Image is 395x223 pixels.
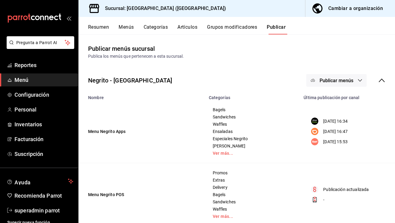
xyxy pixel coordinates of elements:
[88,44,155,53] div: Publicar menús sucursal
[14,150,73,158] span: Suscripción
[88,76,172,85] div: Negrito - [GEOGRAPHIC_DATA]
[300,92,395,100] th: Última publicación por canal
[323,186,369,193] p: Publicación actualizada
[14,135,73,143] span: Facturación
[4,44,74,50] a: Pregunta a Parrot AI
[14,61,73,69] span: Reportes
[16,40,65,46] span: Pregunta a Parrot AI
[88,53,385,60] div: Publica los menús que pertenecen a esta sucursal.
[213,200,293,204] span: Sandwiches
[213,192,293,197] span: Bagels
[213,115,293,119] span: Sandwiches
[144,24,168,34] button: Categorías
[14,76,73,84] span: Menú
[100,5,226,12] h3: Sucursal: [GEOGRAPHIC_DATA] ([GEOGRAPHIC_DATA])
[7,36,74,49] button: Pregunta a Parrot AI
[213,207,293,211] span: Waffles
[14,91,73,99] span: Configuración
[320,78,353,83] span: Publicar menús
[213,151,293,155] a: Ver más...
[213,178,293,182] span: Extras
[323,139,348,145] p: [DATE] 15:53
[213,137,293,141] span: Especiales Negrito
[323,128,348,135] p: [DATE] 16:47
[328,4,383,13] div: Cambiar a organización
[78,92,205,100] th: Nombre
[14,178,65,185] span: Ayuda
[213,185,293,189] span: Delivery
[213,214,293,218] a: Ver más...
[14,105,73,114] span: Personal
[213,144,293,148] span: [PERSON_NAME]
[88,24,395,34] div: navigation tabs
[78,100,205,163] td: Menu Negrito Apps
[323,118,348,124] p: [DATE] 16:34
[306,74,367,87] button: Publicar menús
[213,129,293,134] span: Ensaladas
[213,108,293,112] span: Bagels
[177,24,197,34] button: Artículos
[88,24,109,34] button: Resumen
[119,24,134,34] button: Menús
[14,206,73,215] span: superadmin parrot
[213,122,293,126] span: Waffles
[66,16,71,21] button: open_drawer_menu
[323,197,324,203] p: -
[267,24,286,34] button: Publicar
[205,92,300,100] th: Categorías
[14,192,73,200] span: Recomienda Parrot
[207,24,257,34] button: Grupos modificadores
[14,120,73,128] span: Inventarios
[213,171,293,175] span: Promos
